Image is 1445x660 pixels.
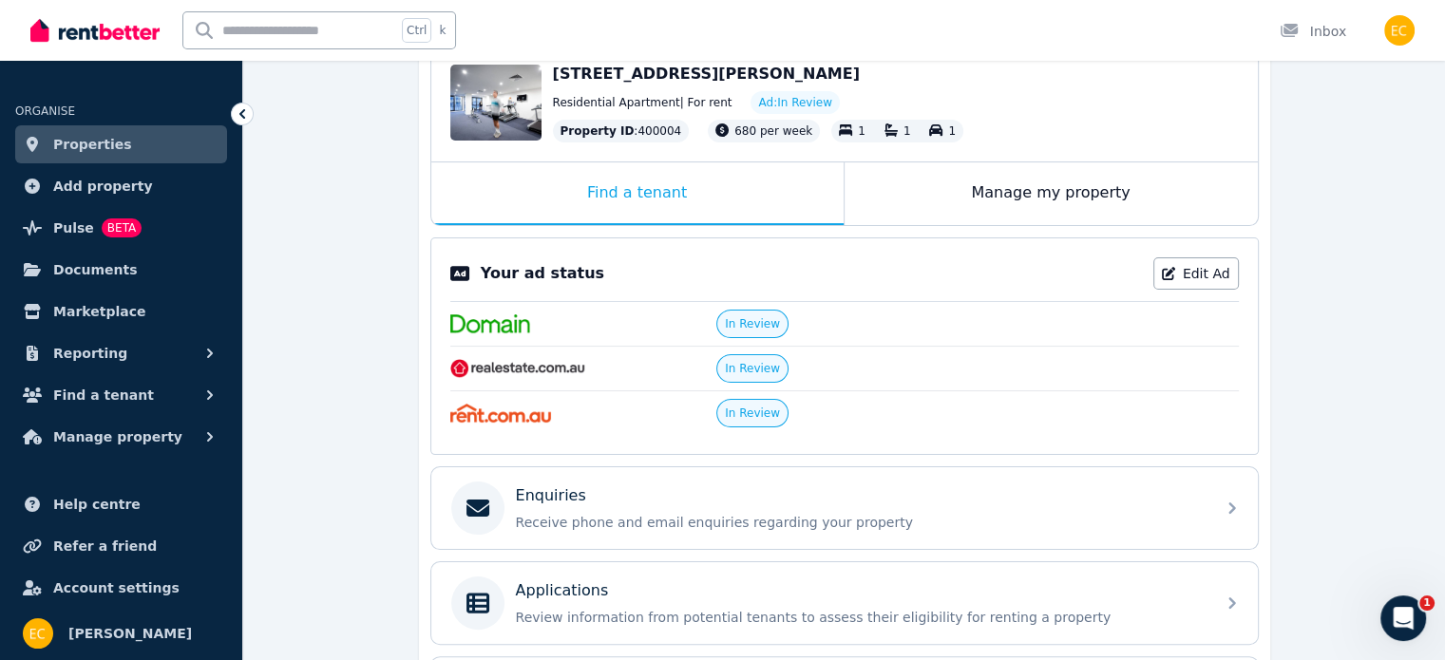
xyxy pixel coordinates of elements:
p: Applications [516,579,609,602]
img: Eva Chang [1384,15,1415,46]
span: In Review [725,405,780,421]
iframe: Intercom live chat [1380,595,1426,641]
span: Reporting [53,342,127,365]
span: Ad: In Review [758,95,831,110]
span: Find a tenant [53,384,154,406]
button: Manage property [15,418,227,456]
span: In Review [725,361,780,376]
p: Your ad status [481,262,604,285]
span: BETA [102,218,142,237]
span: Ctrl [402,18,431,43]
img: Domain.com.au [450,314,530,333]
a: Properties [15,125,227,163]
span: 1 [858,124,865,138]
a: Edit Ad [1153,257,1239,290]
span: Marketplace [53,300,145,323]
p: Enquiries [516,484,586,507]
span: Residential Apartment | For rent [553,95,732,110]
img: RentBetter [30,16,160,45]
span: 1 [1419,595,1435,611]
span: 1 [903,124,911,138]
a: Help centre [15,485,227,523]
span: Properties [53,133,132,156]
span: k [439,23,446,38]
div: : 400004 [553,120,690,142]
span: Add property [53,175,153,198]
a: Documents [15,251,227,289]
span: Refer a friend [53,535,157,557]
span: 1 [948,124,956,138]
a: ApplicationsReview information from potential tenants to assess their eligibility for renting a p... [431,562,1258,644]
button: Reporting [15,334,227,372]
div: Inbox [1280,22,1346,41]
span: Help centre [53,493,141,516]
a: Add property [15,167,227,205]
p: Receive phone and email enquiries regarding your property [516,513,1204,532]
div: Find a tenant [431,162,844,225]
span: Property ID [561,123,635,139]
span: [PERSON_NAME] [68,622,192,645]
img: RealEstate.com.au [450,359,586,378]
span: 680 per week [734,124,812,138]
a: EnquiriesReceive phone and email enquiries regarding your property [431,467,1258,549]
span: Pulse [53,217,94,239]
span: Account settings [53,576,180,599]
span: Manage property [53,425,182,448]
p: Review information from potential tenants to assess their eligibility for renting a property [516,608,1204,627]
span: Documents [53,258,138,281]
span: ORGANISE [15,104,75,118]
span: [STREET_ADDRESS][PERSON_NAME] [553,65,860,83]
span: In Review [725,316,780,331]
div: Manage my property [845,162,1258,225]
img: Eva Chang [23,618,53,649]
a: Marketplace [15,292,227,330]
a: Refer a friend [15,527,227,565]
img: Rent.com.au [450,404,552,423]
a: PulseBETA [15,209,227,247]
a: Account settings [15,569,227,607]
button: Find a tenant [15,376,227,414]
